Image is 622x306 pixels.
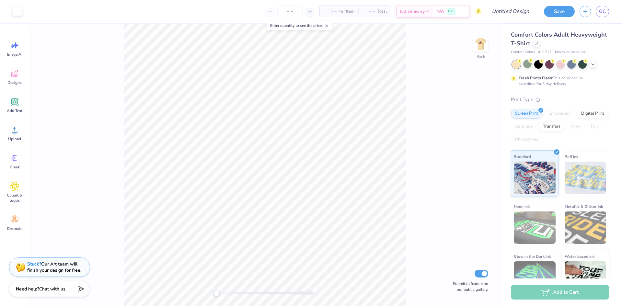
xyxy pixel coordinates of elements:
span: Greek [10,164,20,170]
a: GC [596,6,609,17]
div: Rhinestones [511,135,542,144]
div: Accessibility label [213,290,220,296]
span: Designs [7,80,22,85]
span: Per Item [339,8,354,15]
span: Comfort Colors [511,50,535,55]
div: Enter quantity to see the price. [267,21,332,30]
span: # C1717 [538,50,552,55]
div: Screen Print [511,109,542,119]
span: Clipart & logos [4,193,25,203]
img: Water based Ink [565,261,606,294]
span: – – [324,8,337,15]
div: This color can be expedited for 5 day delivery. [519,75,598,87]
span: Metallic & Glitter Ink [565,203,603,210]
span: GC [599,8,606,15]
span: Image AI [7,52,22,57]
div: Applique [511,122,537,131]
img: Puff Ink [565,162,606,194]
span: Add Text [7,108,22,113]
input: Untitled Design [487,5,534,18]
span: Standard [514,153,531,160]
img: Back [474,38,487,51]
button: Save [544,6,575,17]
strong: Need help? [16,286,39,292]
div: Embroidery [544,109,575,119]
span: Free [448,9,454,14]
strong: Stuck? [27,261,41,267]
span: Upload [8,136,21,142]
span: Est. Delivery [400,8,425,15]
span: Puff Ink [565,153,578,160]
img: Standard [514,162,556,194]
div: Vinyl [567,122,585,131]
div: Transfers [539,122,565,131]
div: Our Art team will finish your design for free. [27,261,81,273]
img: Metallic & Glitter Ink [565,211,606,244]
img: Glow in the Dark Ink [514,261,556,294]
span: Decorate [7,226,22,231]
span: N/A [436,8,444,15]
span: Neon Ink [514,203,530,210]
span: Glow in the Dark Ink [514,253,551,260]
span: Chat with us. [39,286,66,292]
div: Print Type [511,96,609,103]
span: Comfort Colors Adult Heavyweight T-Shirt [511,31,607,47]
div: Digital Print [577,109,608,119]
div: Back [477,54,485,60]
span: Water based Ink [565,253,594,260]
span: – – [362,8,375,15]
input: – – [277,6,303,17]
img: Neon Ink [514,211,556,244]
label: Submit to feature on our public gallery. [449,281,488,292]
div: Foil [587,122,602,131]
span: Total [377,8,387,15]
span: Minimum Order: 24 + [555,50,587,55]
strong: Fresh Prints Flash: [519,75,553,81]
